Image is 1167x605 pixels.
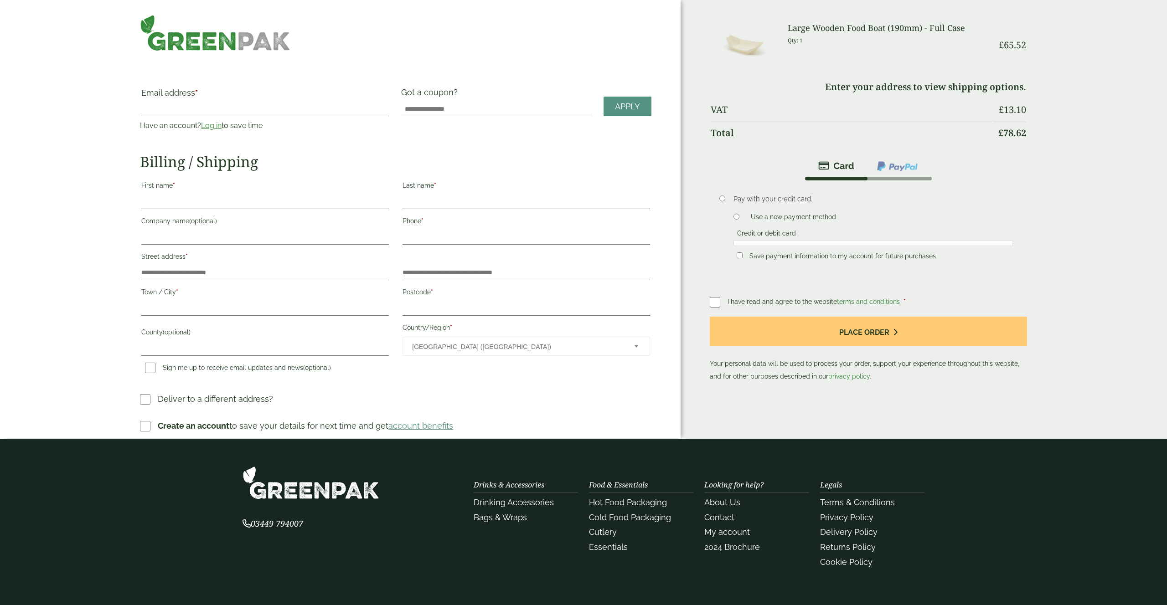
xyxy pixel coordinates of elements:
label: Company name [141,215,389,230]
strong: Create an account [158,421,229,431]
a: Bags & Wraps [474,513,527,522]
span: I have read and agree to the website [728,298,902,305]
a: Drinking Accessories [474,497,554,507]
span: Apply [615,102,640,112]
a: Log in [201,121,222,130]
label: County [141,326,389,341]
span: £ [998,127,1003,139]
span: (optional) [163,328,191,336]
label: Credit or debit card [733,230,800,240]
a: My account [704,527,750,537]
a: Delivery Policy [820,527,878,537]
a: Cutlery [589,527,617,537]
a: About Us [704,497,740,507]
a: terms and conditions [837,298,900,305]
td: Enter your address to view shipping options. [711,76,1026,98]
img: ppcp-gateway.png [876,160,919,172]
bdi: 78.62 [998,127,1026,139]
a: Privacy Policy [820,513,873,522]
a: privacy policy [828,373,870,380]
p: Deliver to a different address? [158,393,273,405]
a: Hot Food Packaging [589,497,667,507]
abbr: required [195,88,198,97]
button: Place order [710,317,1027,346]
label: First name [141,179,389,195]
abbr: required [176,288,178,296]
abbr: required [431,288,433,296]
abbr: required [904,298,906,305]
p: Your personal data will be used to process your order, support your experience throughout this we... [710,317,1027,383]
a: Returns Policy [820,542,876,552]
a: Cookie Policy [820,557,873,567]
label: Save payment information to my account for future purchases. [746,252,941,262]
label: Postcode [403,286,650,301]
abbr: required [434,182,436,189]
label: Country/Region [403,321,650,337]
label: Last name [403,179,650,195]
label: Email address [141,89,389,102]
bdi: 13.10 [999,103,1026,116]
label: Town / City [141,286,389,301]
label: Sign me up to receive email updates and news [141,364,335,374]
span: United Kingdom (UK) [412,337,622,356]
label: Got a coupon? [401,87,461,102]
h2: Billing / Shipping [140,153,651,170]
th: VAT [711,99,991,121]
abbr: required [421,217,423,225]
p: Pay with your credit card. [733,194,1013,204]
label: Use a new payment method [747,213,840,223]
abbr: required [186,253,188,260]
a: Terms & Conditions [820,497,895,507]
abbr: required [173,182,175,189]
abbr: required [450,324,452,331]
a: 03449 794007 [243,520,303,528]
a: Essentials [589,542,628,552]
p: Have an account? to save time [140,120,390,131]
h3: Large Wooden Food Boat (190mm) - Full Case [788,23,991,33]
span: £ [999,103,1004,116]
a: Contact [704,513,734,522]
img: stripe.png [818,160,854,171]
th: Total [711,122,991,144]
span: 03449 794007 [243,518,303,529]
small: Qty: 1 [788,37,803,44]
a: Apply [604,97,651,116]
span: £ [999,39,1004,51]
label: Street address [141,250,389,266]
a: account benefits [388,421,453,431]
span: Country/Region [403,337,650,356]
span: (optional) [303,364,331,371]
span: (optional) [189,217,217,225]
a: 2024 Brochure [704,542,760,552]
img: GreenPak Supplies [140,15,290,51]
bdi: 65.52 [999,39,1026,51]
img: GreenPak Supplies [243,466,379,499]
input: Sign me up to receive email updates and news(optional) [145,363,155,373]
p: to save your details for next time and get [158,420,453,432]
a: Cold Food Packaging [589,513,671,522]
label: Phone [403,215,650,230]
